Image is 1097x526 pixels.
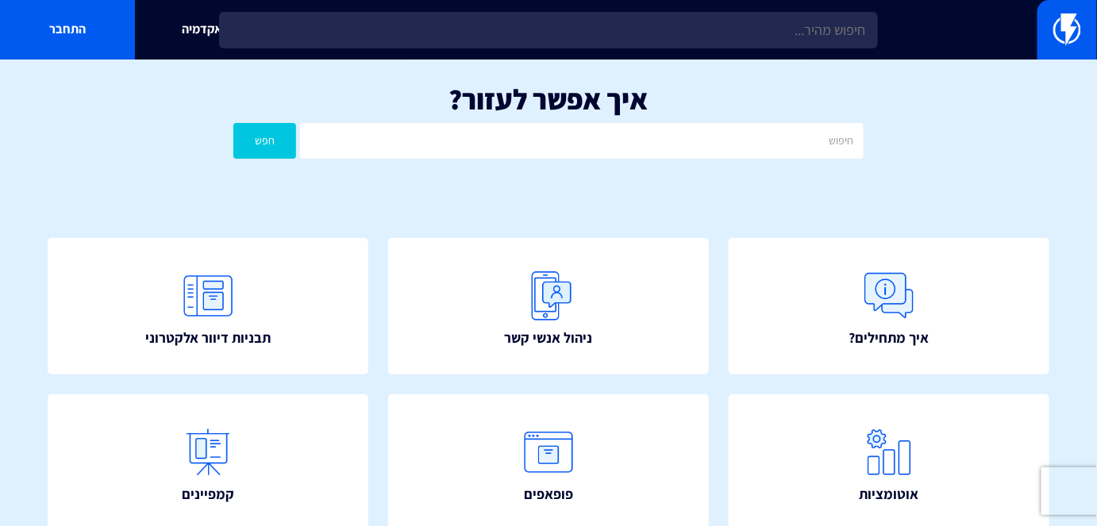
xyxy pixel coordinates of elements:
span: ניהול אנשי קשר [505,328,593,348]
input: חיפוש [300,123,863,159]
span: פופאפים [524,484,573,505]
span: איך מתחילים? [849,328,930,348]
input: חיפוש מהיר... [219,12,877,48]
span: אוטומציות [860,484,919,505]
h1: איך אפשר לעזור? [24,83,1073,115]
a: ניהול אנשי קשר [388,238,709,374]
span: תבניות דיוור אלקטרוני [145,328,271,348]
button: חפש [233,123,296,159]
a: איך מתחילים? [729,238,1049,374]
a: תבניות דיוור אלקטרוני [48,238,368,374]
span: קמפיינים [182,484,234,505]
